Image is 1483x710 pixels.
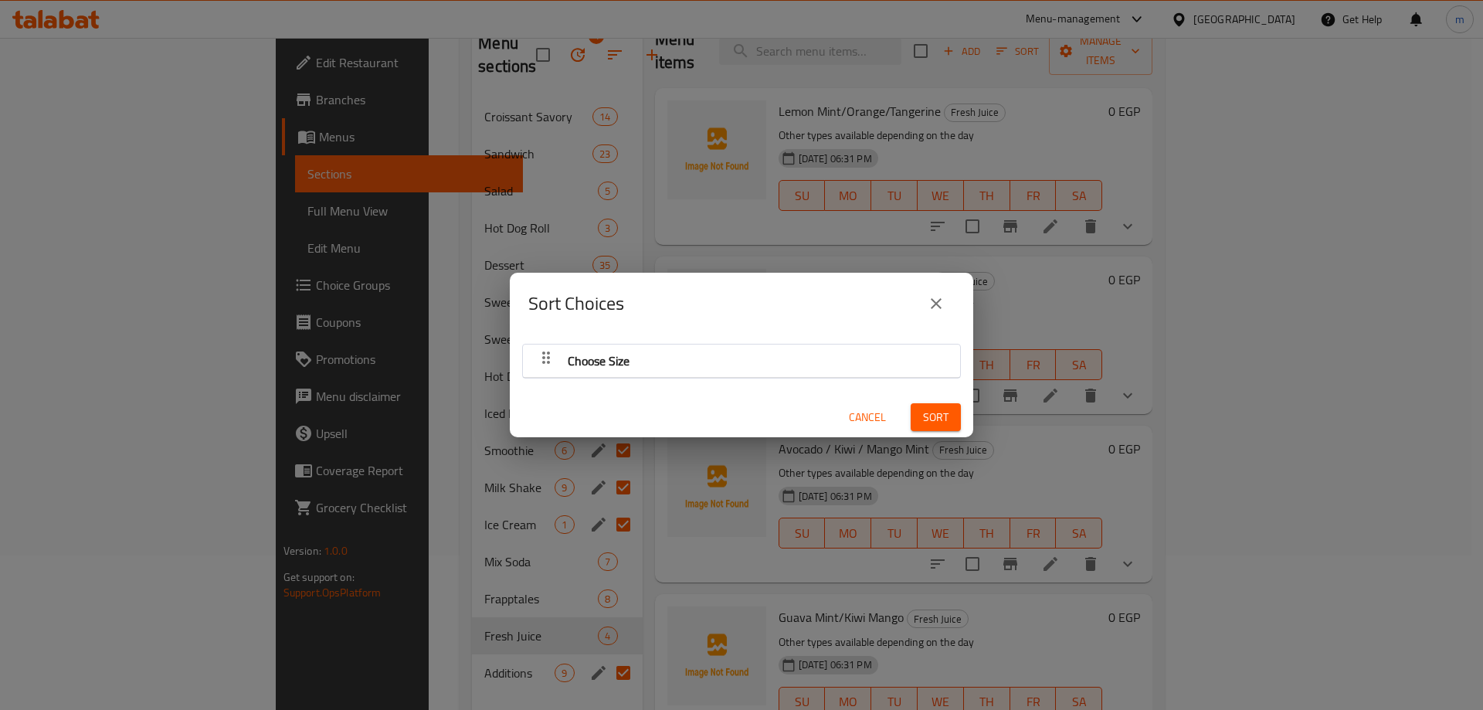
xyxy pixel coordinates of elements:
button: close [918,285,955,322]
h2: Sort Choices [528,291,624,316]
button: Choose Size [532,348,951,374]
button: Cancel [843,403,892,432]
span: Cancel [849,408,886,427]
span: Choose Size [568,349,630,372]
span: Sort [923,408,949,427]
button: Sort [911,403,961,432]
div: Choose Size [523,345,960,378]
